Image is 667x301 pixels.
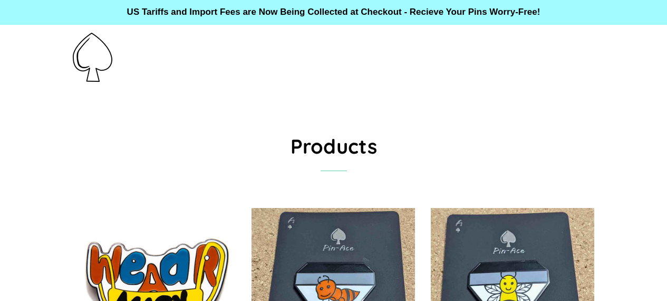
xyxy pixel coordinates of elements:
h1: Products [73,132,595,160]
img: Pin-Ace [73,33,112,82]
